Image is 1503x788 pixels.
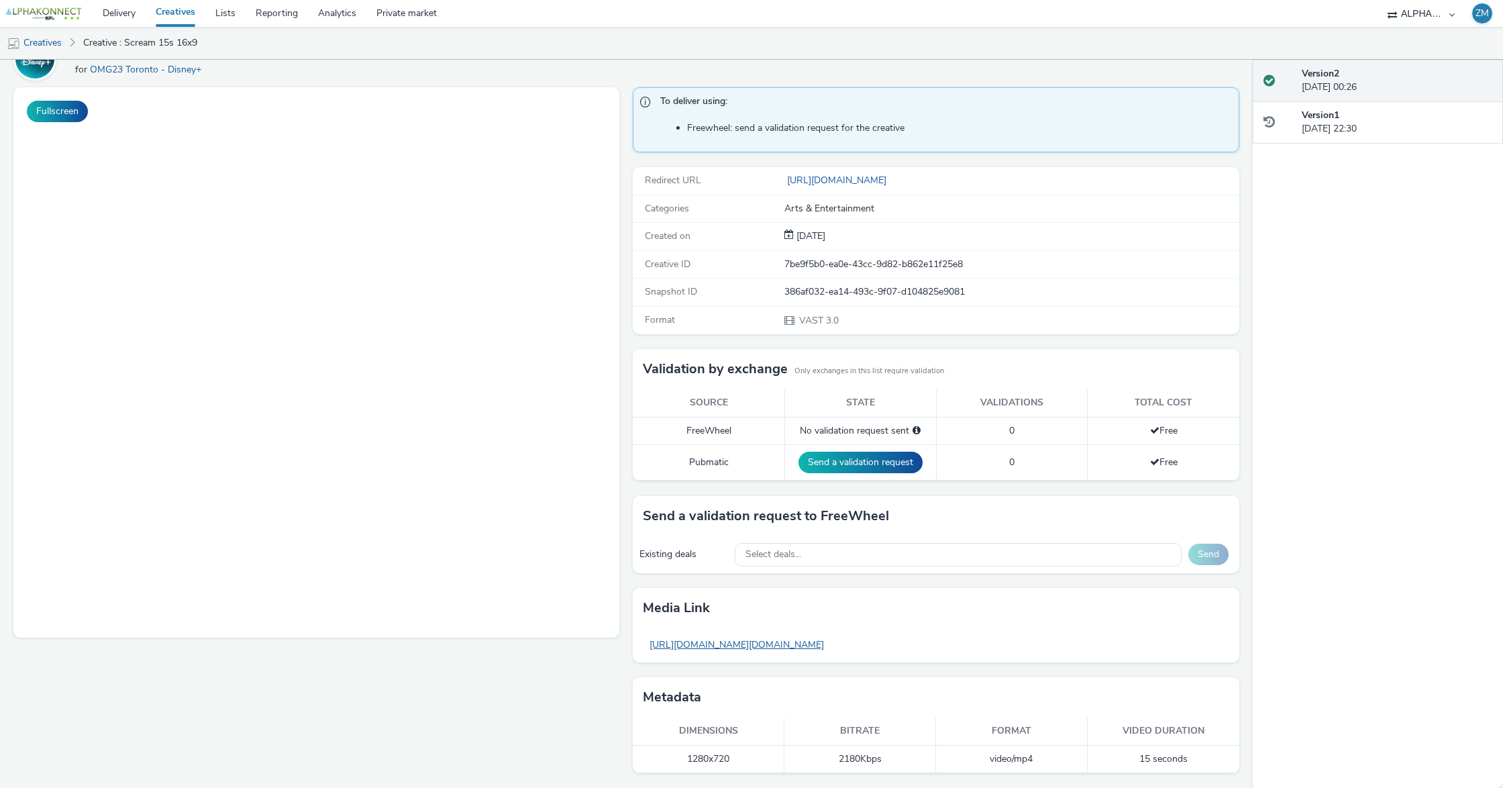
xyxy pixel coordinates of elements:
img: OMG23 Toronto - Disney+ [15,40,54,79]
span: for [75,63,90,76]
div: [DATE] 00:26 [1302,67,1492,95]
a: Creative : Scream 15s 16x9 [76,27,204,59]
h3: Validation by exchange [643,359,788,379]
a: OMG23 Toronto - Disney+ [90,63,207,76]
div: [DATE] 22:30 [1302,109,1492,136]
span: Select deals... [745,549,801,560]
li: Freewheel: send a validation request for the creative [687,121,1231,135]
th: Source [633,389,784,417]
span: VAST 3.0 [798,314,839,327]
strong: Version 2 [1302,67,1339,80]
span: Created on [645,230,690,242]
h3: Metadata [643,687,701,707]
a: [URL][DOMAIN_NAME][DOMAIN_NAME] [643,632,831,658]
th: Dimensions [633,718,784,745]
th: Bitrate [784,718,936,745]
span: Creative ID [645,258,690,270]
span: Free [1150,456,1178,469]
div: 386af032-ea14-493c-9f07-d104825e9081 [784,285,1238,299]
th: State [784,389,936,417]
small: Only exchanges in this list require validation [794,366,944,377]
td: Pubmatic [633,445,784,481]
td: 15 seconds [1088,746,1239,773]
span: 0 [1009,456,1015,469]
button: Send a validation request [798,452,923,473]
td: 1280x720 [633,746,784,773]
strong: Version 1 [1302,109,1339,121]
span: Categories [645,202,689,215]
div: Please select a deal below and click on Send to send a validation request to FreeWheel. [913,424,921,438]
td: video/mp4 [936,746,1088,773]
a: OMG23 Toronto - Disney+ [13,52,62,65]
span: Redirect URL [645,174,701,187]
img: undefined Logo [3,5,84,22]
span: Format [645,313,675,326]
th: Validations [936,389,1088,417]
h3: Media link [643,598,710,618]
div: No validation request sent [792,424,929,438]
a: [URL][DOMAIN_NAME] [784,174,892,187]
span: To deliver using: [660,95,1225,112]
th: Video duration [1088,718,1239,745]
div: Existing deals [639,548,727,561]
td: 2180 Kbps [784,746,936,773]
div: ZM [1475,3,1489,23]
div: Creation 26 September 2025, 22:30 [794,230,825,243]
h3: Send a validation request to FreeWheel [643,506,889,526]
span: Free [1150,424,1178,437]
div: 7be9f5b0-ea0e-43cc-9d82-b862e11f25e8 [784,258,1238,271]
td: FreeWheel [633,417,784,444]
span: [DATE] [794,230,825,242]
th: Format [936,718,1088,745]
img: mobile [7,37,20,50]
span: 0 [1009,424,1015,437]
span: Snapshot ID [645,285,697,298]
button: Send [1188,544,1229,565]
th: Total cost [1088,389,1239,417]
div: Arts & Entertainment [784,202,1238,215]
button: Fullscreen [27,101,88,122]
